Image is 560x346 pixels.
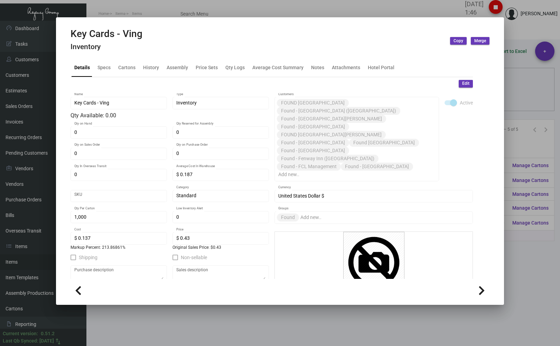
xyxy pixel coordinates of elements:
span: Active [460,99,473,107]
mat-chip: FOUND [GEOGRAPHIC_DATA][PERSON_NAME] [277,131,386,139]
mat-chip: Found - [GEOGRAPHIC_DATA] [341,163,413,171]
div: Qty Available: 0.00 [71,111,269,120]
div: Price Sets [196,64,218,71]
div: 0.51.2 [41,330,55,337]
input: Add new.. [300,215,469,220]
mat-chip: Found - Fenway Inn ([GEOGRAPHIC_DATA]) [277,155,379,163]
div: Assembly [167,64,188,71]
mat-chip: Found [GEOGRAPHIC_DATA] [349,139,419,147]
div: Attachments [332,64,360,71]
div: Hotel Portal [368,64,394,71]
button: Merge [471,37,489,45]
mat-chip: Found - [GEOGRAPHIC_DATA] [277,147,349,155]
mat-chip: Found - [GEOGRAPHIC_DATA] [277,123,349,131]
span: Copy [454,38,463,44]
div: Average Cost Summary [252,64,304,71]
div: Specs [97,64,111,71]
span: Non-sellable [181,253,207,262]
mat-chip: Found [277,213,299,221]
div: History [143,64,159,71]
h2: Key Cards - Ving [71,28,142,40]
input: Add new.. [278,172,436,177]
div: Notes [311,64,324,71]
span: Shipping [79,253,97,262]
h4: Inventory [71,43,142,51]
mat-chip: FOUND [GEOGRAPHIC_DATA] [277,99,349,107]
div: Cartons [118,64,136,71]
div: Details [74,64,90,71]
mat-chip: Found - [GEOGRAPHIC_DATA][PERSON_NAME] [277,115,386,123]
mat-chip: Found - [GEOGRAPHIC_DATA] ([GEOGRAPHIC_DATA]) [277,107,400,115]
div: Current version: [3,330,38,337]
button: Copy [450,37,467,45]
mat-chip: Found - [GEOGRAPHIC_DATA] [277,139,349,147]
span: Merge [474,38,486,44]
div: Qty Logs [225,64,245,71]
button: Edit [459,80,473,88]
mat-chip: Found - FCL Management [277,163,341,171]
div: Last Qb Synced: [DATE] [3,337,54,345]
span: Edit [462,81,469,86]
